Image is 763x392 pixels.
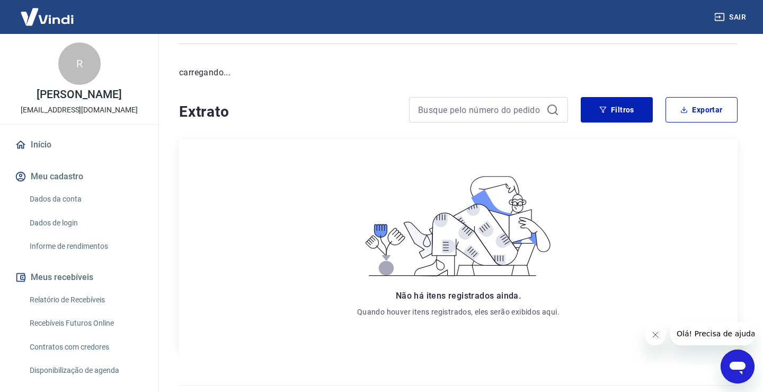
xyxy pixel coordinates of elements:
button: Sair [712,7,750,27]
iframe: Mensagem da empresa [670,322,755,345]
iframe: Botão para abrir a janela de mensagens [721,350,755,384]
a: Início [13,133,146,156]
a: Relatório de Recebíveis [25,289,146,311]
a: Disponibilização de agenda [25,360,146,381]
a: Informe de rendimentos [25,236,146,257]
button: Meu cadastro [13,165,146,188]
button: Filtros [581,97,653,123]
img: Vindi [13,1,82,33]
p: [PERSON_NAME] [37,89,121,100]
button: Meus recebíveis [13,266,146,289]
p: carregando... [179,66,738,79]
input: Busque pelo número do pedido [418,102,542,118]
p: [EMAIL_ADDRESS][DOMAIN_NAME] [21,104,138,116]
span: Olá! Precisa de ajuda? [6,7,89,16]
div: R [58,42,101,85]
a: Recebíveis Futuros Online [25,312,146,334]
p: Quando houver itens registrados, eles serão exibidos aqui. [357,307,560,317]
a: Dados de login [25,212,146,234]
button: Exportar [666,97,738,123]
a: Contratos com credores [25,336,146,358]
h4: Extrato [179,101,396,123]
span: Não há itens registrados ainda. [396,291,521,301]
a: Dados da conta [25,188,146,210]
iframe: Fechar mensagem [645,324,666,345]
